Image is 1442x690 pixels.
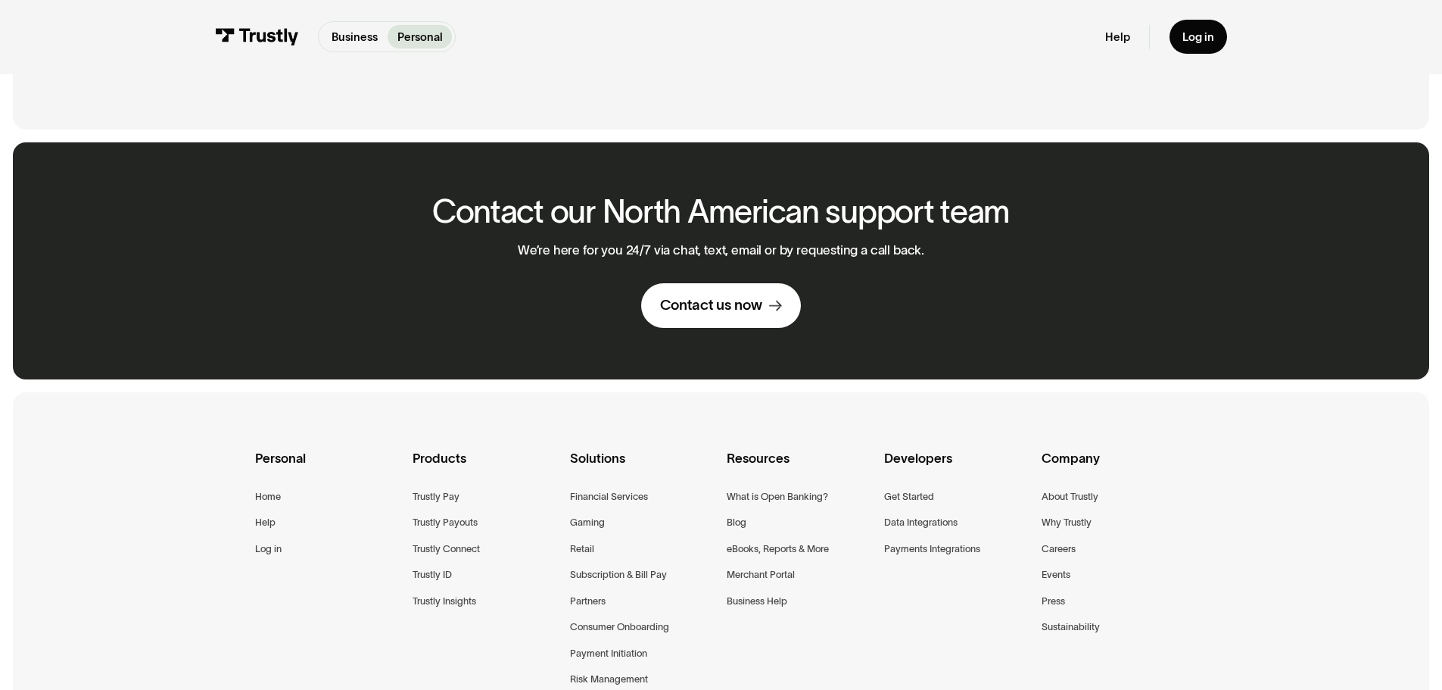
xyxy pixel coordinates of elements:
a: Partners [570,593,606,610]
a: Trustly Payouts [413,514,478,531]
a: Help [255,514,276,531]
a: Get Started [884,489,934,505]
a: Trustly Pay [413,489,459,505]
p: Business [332,29,378,45]
div: Products [413,448,558,489]
a: Help [1105,30,1130,44]
a: Data Integrations [884,514,958,531]
a: Log in [1169,20,1227,54]
div: Log in [1182,30,1214,44]
a: Log in [255,541,282,557]
a: Home [255,489,281,505]
a: Events [1042,567,1070,583]
div: Solutions [570,448,715,489]
a: Trustly Insights [413,593,476,610]
a: Gaming [570,514,605,531]
a: Risk Management [570,671,648,688]
a: Contact us now [641,283,801,328]
a: Trustly Connect [413,541,480,557]
a: Payment Initiation [570,645,647,662]
img: Trustly Logo [215,28,298,45]
a: Press [1042,593,1065,610]
a: Subscription & Bill Pay [570,567,667,583]
a: About Trustly [1042,489,1098,505]
p: Personal [397,29,443,45]
a: eBooks, Reports & More [727,541,829,557]
div: Company [1042,448,1187,489]
a: Retail [570,541,594,557]
a: Personal [388,25,452,48]
a: Blog [727,514,746,531]
a: Careers [1042,541,1076,557]
a: Merchant Portal [727,567,795,583]
a: Business Help [727,593,787,610]
a: What is Open Banking? [727,489,828,505]
div: Contact us now [660,296,762,315]
div: Personal [255,448,400,489]
a: Business [322,25,387,48]
div: Resources [727,448,872,489]
a: Consumer Onboarding [570,619,669,635]
p: We’re here for you 24/7 via chat, text, email or by requesting a call back. [518,242,924,258]
a: Why Trustly [1042,514,1092,531]
h2: Contact our North American support team [432,194,1010,229]
a: Trustly ID [413,567,452,583]
a: Financial Services [570,489,648,505]
div: Developers [884,448,1029,489]
a: Sustainability [1042,619,1100,635]
a: Payments Integrations [884,541,980,557]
